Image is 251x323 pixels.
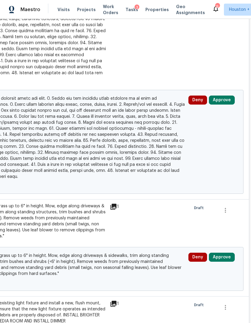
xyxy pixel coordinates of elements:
[103,4,118,16] span: Work Orders
[110,203,133,210] div: 1
[57,7,70,13] span: Visits
[77,7,96,13] span: Projects
[135,5,139,11] div: 3
[20,7,40,13] span: Maestro
[125,8,138,12] span: Tasks
[110,300,133,307] div: 1
[145,7,169,13] span: Properties
[209,253,235,262] button: Approve
[194,205,206,211] span: Draft
[176,4,205,16] span: Geo Assignments
[188,96,207,105] button: Deny
[215,4,219,10] div: 9
[194,302,206,308] span: Draft
[188,253,207,262] button: Deny
[209,96,235,105] button: Approve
